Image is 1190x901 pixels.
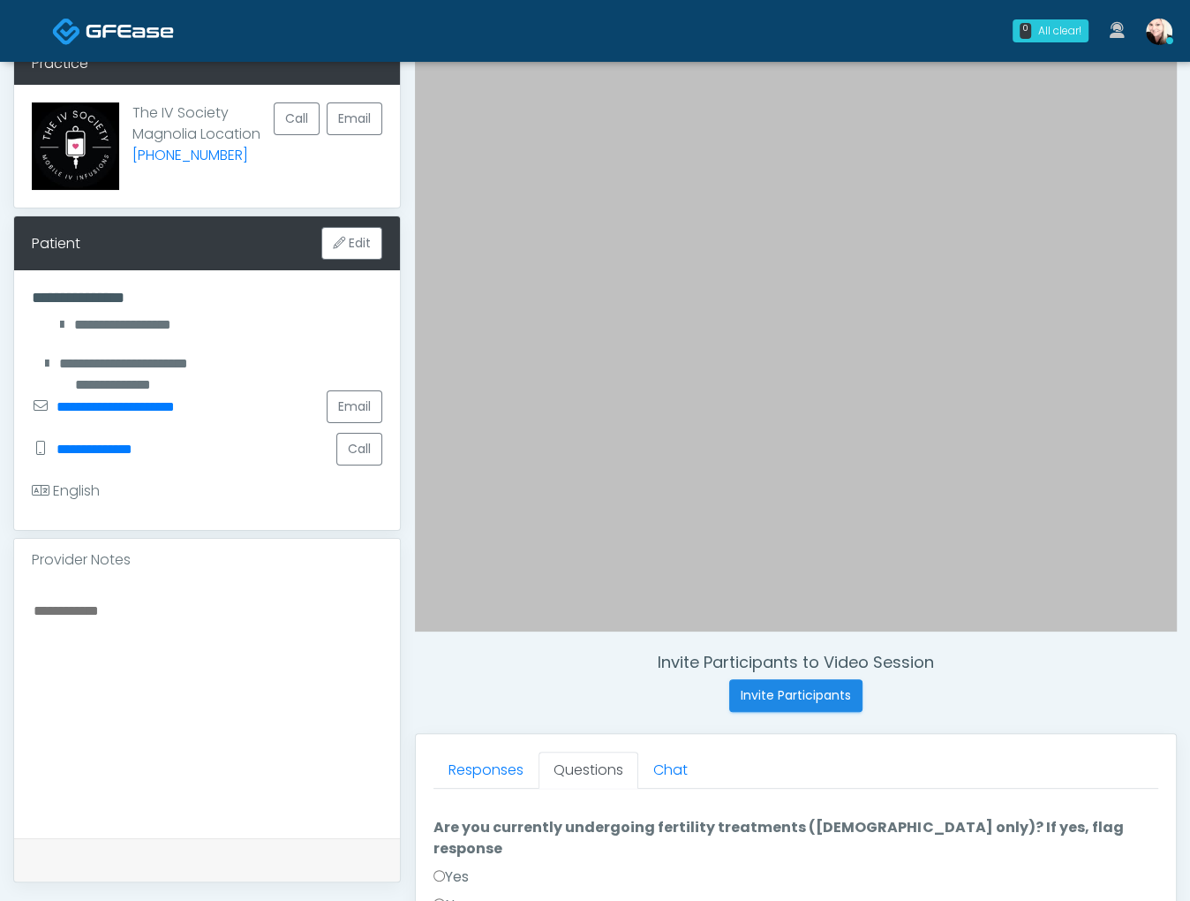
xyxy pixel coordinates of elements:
[638,752,703,789] a: Chat
[327,390,382,423] a: Email
[433,870,445,882] input: Yes
[132,102,260,176] p: The IV Society Magnolia Location
[32,233,80,254] div: Patient
[1002,12,1099,49] a: 0 All clear!
[415,653,1177,672] h4: Invite Participants to Video Session
[52,17,81,46] img: Docovia
[32,481,100,502] div: English
[52,2,174,59] a: Docovia
[32,102,119,190] img: Provider image
[321,227,382,260] button: Edit
[14,42,400,85] div: Practice
[729,679,862,712] button: Invite Participants
[1146,19,1172,45] img: Cynthia Petersen
[274,102,320,135] button: Call
[1038,23,1081,39] div: All clear!
[1020,23,1031,39] div: 0
[86,22,174,40] img: Docovia
[327,102,382,135] a: Email
[433,867,469,888] label: Yes
[433,752,539,789] a: Responses
[433,817,1158,859] label: Are you currently undergoing fertility treatments ([DEMOGRAPHIC_DATA] only)? If yes, flag response
[14,7,67,60] button: Open LiveChat chat widget
[336,433,382,466] button: Call
[539,752,638,789] a: Questions
[14,539,400,581] div: Provider Notes
[132,145,248,165] a: [PHONE_NUMBER]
